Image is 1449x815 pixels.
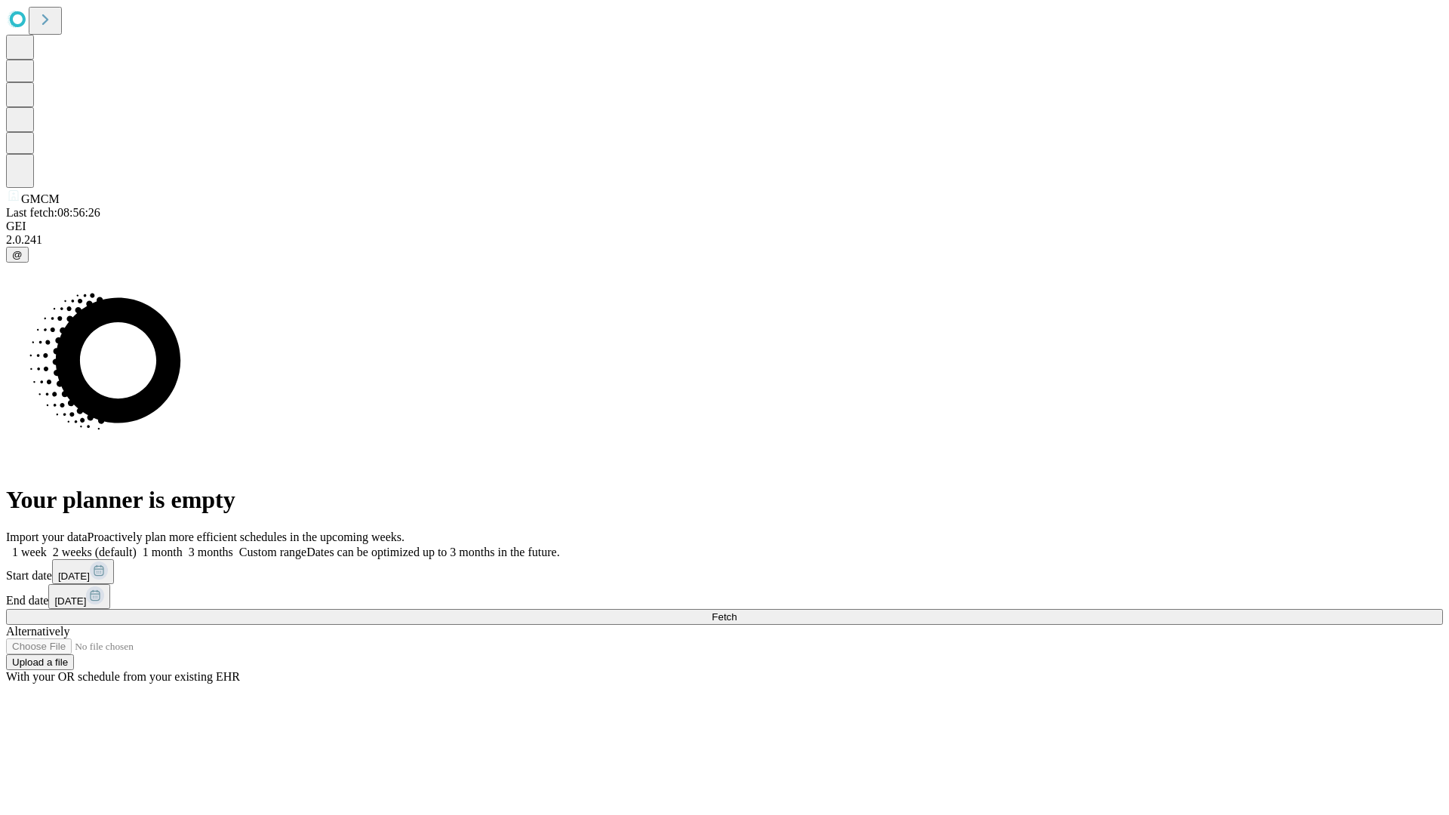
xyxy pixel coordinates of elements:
[6,625,69,638] span: Alternatively
[6,670,240,683] span: With your OR schedule from your existing EHR
[88,531,405,543] span: Proactively plan more efficient schedules in the upcoming weeks.
[6,486,1443,514] h1: Your planner is empty
[54,595,86,607] span: [DATE]
[189,546,233,558] span: 3 months
[21,192,60,205] span: GMCM
[12,249,23,260] span: @
[712,611,737,623] span: Fetch
[52,559,114,584] button: [DATE]
[6,531,88,543] span: Import your data
[306,546,559,558] span: Dates can be optimized up to 3 months in the future.
[6,654,74,670] button: Upload a file
[239,546,306,558] span: Custom range
[58,570,90,582] span: [DATE]
[6,206,100,219] span: Last fetch: 08:56:26
[143,546,183,558] span: 1 month
[48,584,110,609] button: [DATE]
[6,584,1443,609] div: End date
[6,559,1443,584] div: Start date
[53,546,137,558] span: 2 weeks (default)
[6,233,1443,247] div: 2.0.241
[6,609,1443,625] button: Fetch
[12,546,47,558] span: 1 week
[6,220,1443,233] div: GEI
[6,247,29,263] button: @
